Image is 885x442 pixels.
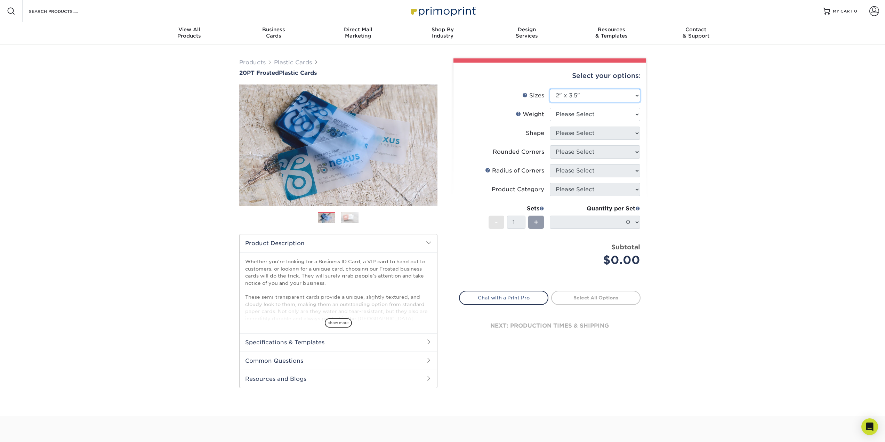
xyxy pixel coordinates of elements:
[555,252,640,268] div: $0.00
[316,22,400,45] a: Direct MailMarketing
[569,26,654,33] span: Resources
[316,26,400,39] div: Marketing
[569,26,654,39] div: & Templates
[611,243,640,251] strong: Subtotal
[341,211,359,224] img: Plastic Cards 02
[459,305,641,347] div: next: production times & shipping
[240,333,437,351] h2: Specifications & Templates
[654,22,738,45] a: Contact& Support
[485,26,569,33] span: Design
[231,22,316,45] a: BusinessCards
[400,26,485,33] span: Shop By
[28,7,96,15] input: SEARCH PRODUCTS.....
[400,22,485,45] a: Shop ByIndustry
[489,204,544,213] div: Sets
[459,291,548,305] a: Chat with a Print Pro
[493,148,544,156] div: Rounded Corners
[516,110,544,119] div: Weight
[485,167,544,175] div: Radius of Corners
[854,9,857,14] span: 0
[240,352,437,370] h2: Common Questions
[239,70,279,76] span: 20PT Frosted
[239,70,437,76] a: 20PT FrostedPlastic Cards
[833,8,853,14] span: MY CART
[492,185,544,194] div: Product Category
[522,91,544,100] div: Sizes
[231,26,316,33] span: Business
[240,234,437,252] h2: Product Description
[239,77,437,214] img: 20PT Frosted 01
[147,26,232,39] div: Products
[485,26,569,39] div: Services
[231,26,316,39] div: Cards
[318,212,335,224] img: Plastic Cards 01
[240,370,437,388] h2: Resources and Blogs
[654,26,738,33] span: Contact
[408,3,477,18] img: Primoprint
[239,70,437,76] h1: Plastic Cards
[459,63,641,89] div: Select your options:
[147,22,232,45] a: View AllProducts
[316,26,400,33] span: Direct Mail
[654,26,738,39] div: & Support
[147,26,232,33] span: View All
[861,418,878,435] div: Open Intercom Messenger
[569,22,654,45] a: Resources& Templates
[551,291,641,305] a: Select All Options
[274,59,312,66] a: Plastic Cards
[485,22,569,45] a: DesignServices
[400,26,485,39] div: Industry
[526,129,544,137] div: Shape
[245,258,432,414] p: Whether you’re looking for a Business ID Card, a VIP card to hand out to customers, or looking fo...
[534,217,538,227] span: +
[550,204,640,213] div: Quantity per Set
[325,318,352,328] span: show more
[495,217,498,227] span: -
[239,59,266,66] a: Products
